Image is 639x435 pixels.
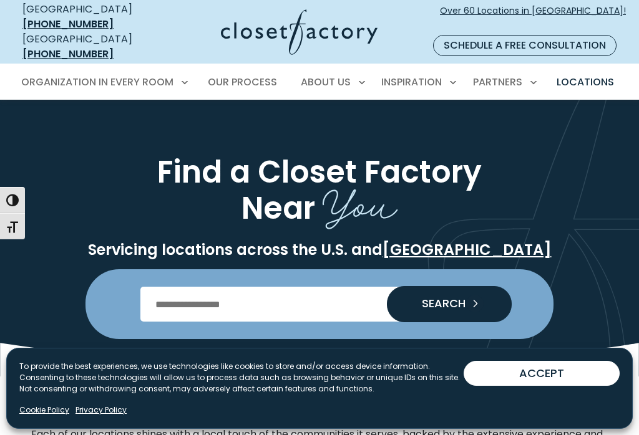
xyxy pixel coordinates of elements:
button: Search our Nationwide Locations [387,286,512,322]
span: Over 60 Locations in [GEOGRAPHIC_DATA]! [440,4,626,31]
a: Schedule a Free Consultation [433,35,617,56]
span: SEARCH [412,298,466,309]
span: Near [241,187,315,229]
p: To provide the best experiences, we use technologies like cookies to store and/or access device i... [19,361,464,394]
nav: Primary Menu [12,65,627,100]
p: Servicing locations across the U.S. and [31,241,608,259]
span: Organization in Every Room [21,75,173,89]
a: Privacy Policy [76,404,127,416]
a: [PHONE_NUMBER] [22,47,114,61]
a: [PHONE_NUMBER] [22,17,114,31]
span: About Us [301,75,351,89]
input: Enter Postal Code [140,287,499,322]
img: Closet Factory Logo [221,9,378,55]
a: [GEOGRAPHIC_DATA] [383,239,552,260]
span: You [323,170,398,232]
span: Our Process [208,75,277,89]
a: Cookie Policy [19,404,69,416]
span: Locations [557,75,614,89]
div: [GEOGRAPHIC_DATA] [22,32,159,62]
span: Find a Closet Factory [157,151,482,193]
button: ACCEPT [464,361,620,386]
div: [GEOGRAPHIC_DATA] [22,2,159,32]
span: Inspiration [381,75,442,89]
span: Partners [473,75,522,89]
